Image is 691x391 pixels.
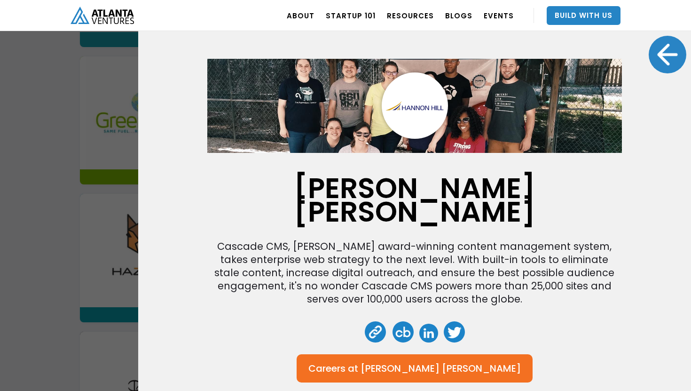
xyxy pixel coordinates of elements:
a: Startup 101 [326,2,376,29]
a: EVENTS [484,2,514,29]
img: Company Banner [207,57,622,155]
a: RESOURCES [387,2,434,29]
h1: [PERSON_NAME] [PERSON_NAME] [207,176,622,223]
a: BLOGS [445,2,472,29]
a: ABOUT [287,2,314,29]
a: Build With Us [547,6,620,25]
